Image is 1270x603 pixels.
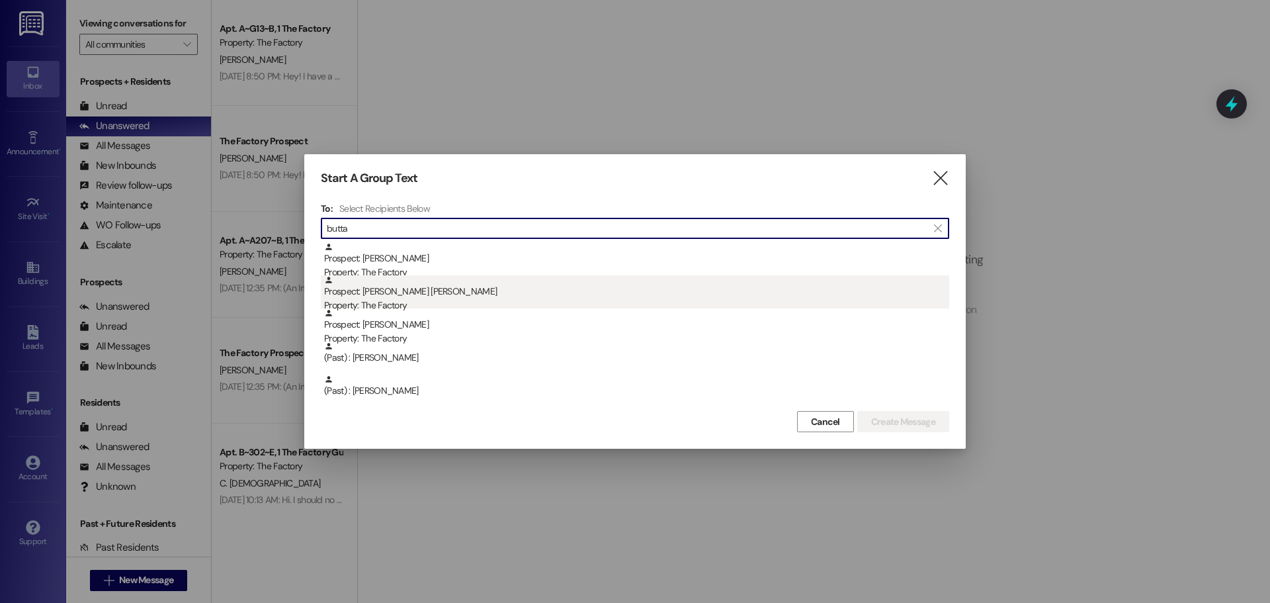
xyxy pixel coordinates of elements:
div: Property: The Factory [324,299,949,312]
i:  [931,171,949,185]
h3: Start A Group Text [321,171,417,186]
div: Prospect: [PERSON_NAME] [324,242,949,280]
div: Property: The Factory [324,265,949,279]
input: Search for any contact or apartment [327,219,927,238]
div: Prospect: [PERSON_NAME] [324,308,949,346]
div: Prospect: [PERSON_NAME]Property: The Factory [321,242,949,275]
div: (Past) : [PERSON_NAME] [324,375,949,398]
div: Prospect: [PERSON_NAME] [PERSON_NAME]Property: The Factory [321,275,949,308]
div: (Past) : [PERSON_NAME] [321,375,949,408]
div: (Past) : [PERSON_NAME] [321,342,949,375]
div: (Past) : [PERSON_NAME] [324,342,949,365]
h3: To: [321,203,333,214]
span: Cancel [811,415,840,429]
div: Prospect: [PERSON_NAME]Property: The Factory [321,308,949,342]
h4: Select Recipients Below [339,203,430,214]
span: Create Message [871,415,935,429]
div: Prospect: [PERSON_NAME] [PERSON_NAME] [324,275,949,313]
i:  [934,223,941,234]
div: Property: The Factory [324,332,949,346]
button: Create Message [857,411,949,432]
button: Cancel [797,411,854,432]
button: Clear text [927,218,949,238]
